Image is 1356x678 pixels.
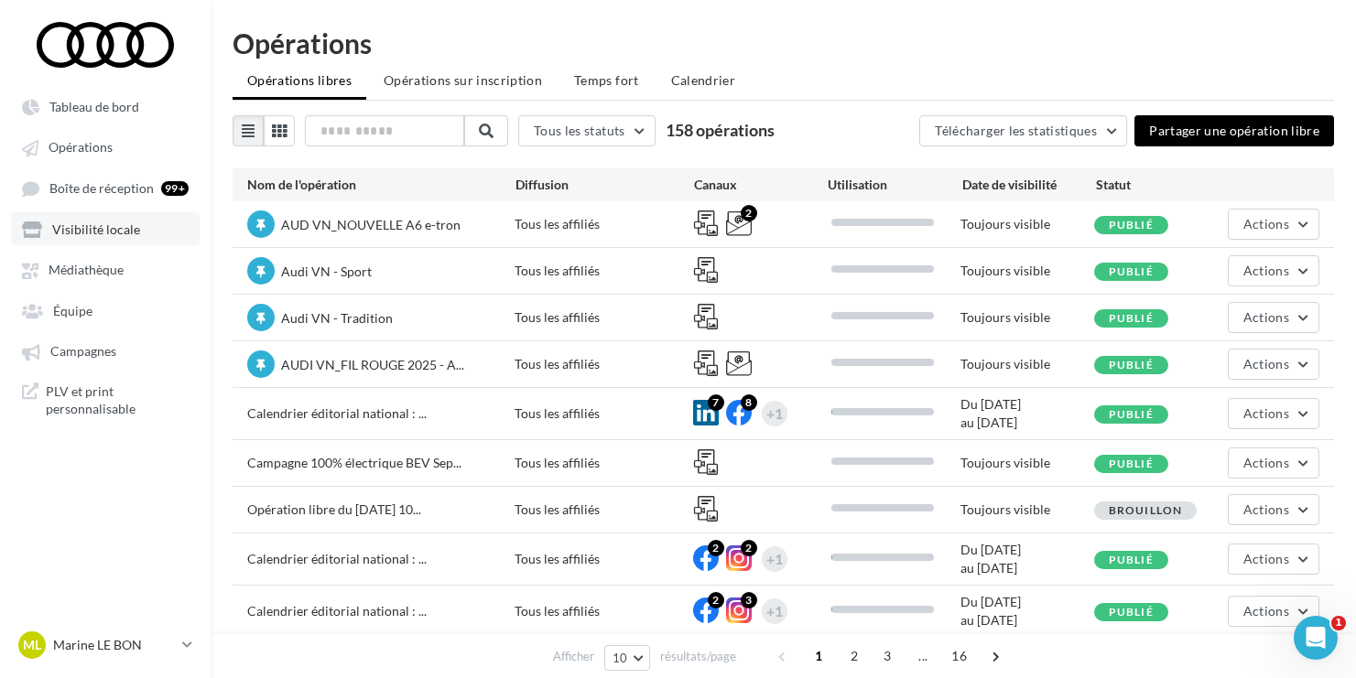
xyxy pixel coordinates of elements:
span: Audi VN - Sport [281,264,372,279]
span: Opérations [49,140,113,156]
span: Campagne 100% électrique BEV Sep... [247,455,461,470]
span: Calendrier [671,72,736,88]
a: Visibilité locale [11,212,200,245]
div: Toujours visible [960,262,1094,280]
div: Tous les affiliés [515,355,693,373]
span: Actions [1243,455,1289,470]
span: Publié [1109,553,1154,566]
span: 158 opérations [666,120,775,140]
span: Actions [1243,551,1289,566]
a: ML Marine LE BON [15,628,196,662]
div: Tous les affiliés [515,308,693,327]
span: Équipe [53,303,92,318]
div: Tous les affiliés [515,215,693,233]
p: Marine LE BON [53,636,175,654]
div: Nom de l'opération [247,176,515,194]
div: Utilisation [828,176,961,194]
div: Toujours visible [960,355,1094,373]
span: Boîte de réception [49,180,154,196]
span: 2 [840,641,869,671]
span: Visibilité locale [52,221,140,237]
span: Afficher [553,648,594,665]
a: Opérations [11,130,200,163]
button: Actions [1228,398,1319,429]
div: 7 [708,394,724,411]
div: Tous les affiliés [515,404,693,423]
span: Publié [1109,457,1154,470]
span: 3 [873,641,902,671]
span: ML [23,636,41,654]
span: Calendrier éditorial national : ... [247,551,427,566]
div: Tous les affiliés [515,262,693,280]
button: Actions [1228,349,1319,380]
a: Équipe [11,294,200,327]
button: Télécharger les statistiques [919,115,1127,146]
span: Brouillon [1109,503,1183,517]
span: Campagnes [50,344,116,360]
div: Canaux [694,176,828,194]
iframe: Intercom live chat [1294,616,1338,660]
span: Temps fort [574,72,639,88]
div: 99+ [161,181,189,196]
span: Actions [1243,501,1289,517]
div: 8 [741,394,757,411]
span: Opération libre du [DATE] 10... [247,501,421,517]
div: Date de visibilité [962,176,1096,194]
a: Campagnes [11,334,200,367]
span: Publié [1109,264,1154,278]
div: Toujours visible [960,500,1094,519]
button: Actions [1228,494,1319,525]
button: Actions [1228,447,1319,479]
a: Médiathèque [11,253,200,285]
div: +1 [766,401,783,426]
div: 2 [708,592,724,608]
div: Toujours visible [960,454,1094,472]
span: résultats/page [660,648,736,665]
div: Toujours visible [960,215,1094,233]
div: Opérations [233,29,1334,57]
button: Actions [1228,209,1319,240]
span: Tous les statuts [534,123,625,138]
a: Boîte de réception 99+ [11,171,200,205]
span: Médiathèque [49,263,124,278]
div: +1 [766,598,783,624]
button: Actions [1228,543,1319,575]
span: 10 [613,651,628,665]
span: Actions [1243,356,1289,371]
span: Publié [1109,358,1154,371]
div: Du [DATE] au [DATE] [960,395,1094,432]
div: Statut [1096,176,1230,194]
div: 2 [741,540,757,556]
span: Publié [1109,407,1154,421]
div: 2 [741,205,757,221]
span: Calendrier éditorial national : ... [247,405,427,421]
div: Tous les affiliés [515,550,693,568]
span: AUDI VN_FIL ROUGE 2025 - A... [281,357,464,372]
div: Tous les affiliés [515,454,693,472]
a: PLV et print personnalisable [11,375,200,425]
span: Actions [1243,405,1289,421]
button: Actions [1228,255,1319,286]
span: Actions [1243,603,1289,619]
div: Du [DATE] au [DATE] [960,593,1094,630]
div: Toujours visible [960,308,1094,327]
button: Partager une opération libre [1134,115,1334,146]
div: 2 [708,540,724,556]
span: Opérations sur inscription [384,72,542,88]
div: Diffusion [515,176,694,194]
span: ... [908,641,938,671]
div: +1 [766,546,783,572]
span: Actions [1243,216,1289,231]
span: Publié [1109,311,1154,325]
span: Publié [1109,605,1154,619]
span: 1 [804,641,833,671]
span: Tableau de bord [49,99,139,114]
span: Publié [1109,218,1154,231]
span: PLV et print personnalisable [46,382,189,418]
span: 1 [1331,616,1346,630]
span: Calendrier éditorial national : ... [247,603,427,619]
span: AUD VN_NOUVELLE A6 e-tron [281,217,461,232]
button: Actions [1228,596,1319,627]
span: Audi VN - Tradition [281,310,393,326]
button: Tous les statuts [518,115,656,146]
